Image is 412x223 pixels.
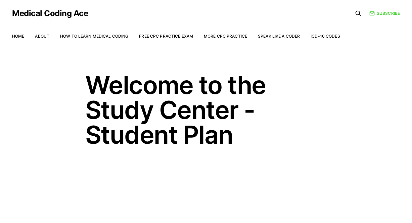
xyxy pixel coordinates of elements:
a: About [35,34,49,39]
a: Medical Coding Ace [12,9,88,17]
a: More CPC Practice [204,34,247,39]
h1: Welcome to the Study Center - Student Plan [85,73,327,147]
a: Speak Like a Coder [258,34,300,39]
a: Subscribe [369,10,400,16]
a: Home [12,34,24,39]
a: How to Learn Medical Coding [60,34,128,39]
a: ICD-10 Codes [311,34,340,39]
a: Free CPC Practice Exam [139,34,193,39]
